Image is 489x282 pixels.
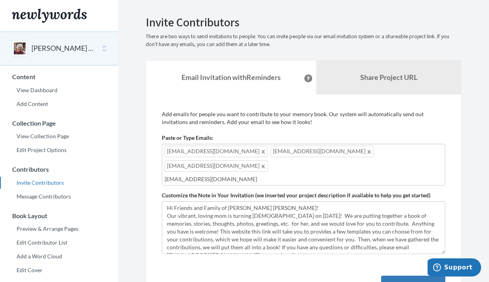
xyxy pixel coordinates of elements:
img: Newlywords logo [12,9,87,23]
h3: Contributors [0,166,118,173]
span: [EMAIL_ADDRESS][DOMAIN_NAME] [165,160,268,172]
h2: Invite Contributors [146,16,461,29]
strong: Email Invitation with Reminders [182,73,281,82]
label: Paste or Type Emails: [162,134,213,142]
iframe: Opens a widget where you can chat to one of our agents [428,258,481,278]
b: Share Project URL [360,73,417,82]
p: There are two ways to send invitations to people. You can invite people via our email invitation ... [146,33,461,48]
span: [EMAIL_ADDRESS][DOMAIN_NAME] [270,146,374,157]
p: Add emails for people you want to contribute to your memory book. Our system will automatically s... [162,110,445,126]
textarea: Hi Friends and Family of [PERSON_NAME] [PERSON_NAME]! Our vibrant, loving mom is turning [DEMOGRA... [162,201,445,254]
input: Add contributor email(s) here... [165,175,443,184]
label: Customize the Note in Your Invitation (we inserted your project description if available to help ... [162,191,430,199]
h3: Collection Page [0,120,118,127]
h3: Content [0,73,118,80]
h3: Book Layout [0,212,118,219]
span: [EMAIL_ADDRESS][DOMAIN_NAME] [165,146,268,157]
button: [PERSON_NAME] 90th Birthday [31,43,95,54]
